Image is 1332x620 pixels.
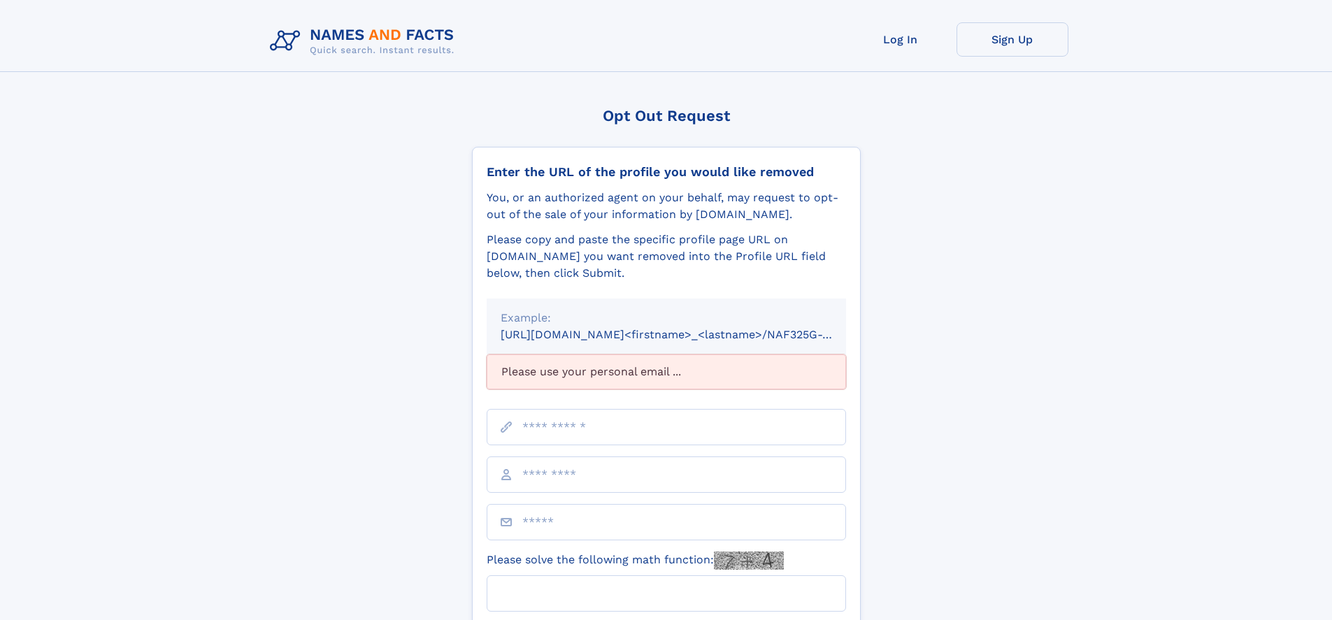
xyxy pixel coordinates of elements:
div: Example: [501,310,832,326]
div: Please copy and paste the specific profile page URL on [DOMAIN_NAME] you want removed into the Pr... [487,231,846,282]
a: Log In [845,22,957,57]
div: You, or an authorized agent on your behalf, may request to opt-out of the sale of your informatio... [487,189,846,223]
div: Please use your personal email ... [487,354,846,389]
small: [URL][DOMAIN_NAME]<firstname>_<lastname>/NAF325G-xxxxxxxx [501,328,873,341]
div: Enter the URL of the profile you would like removed [487,164,846,180]
img: Logo Names and Facts [264,22,466,60]
label: Please solve the following math function: [487,551,784,570]
a: Sign Up [957,22,1068,57]
div: Opt Out Request [472,107,861,124]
